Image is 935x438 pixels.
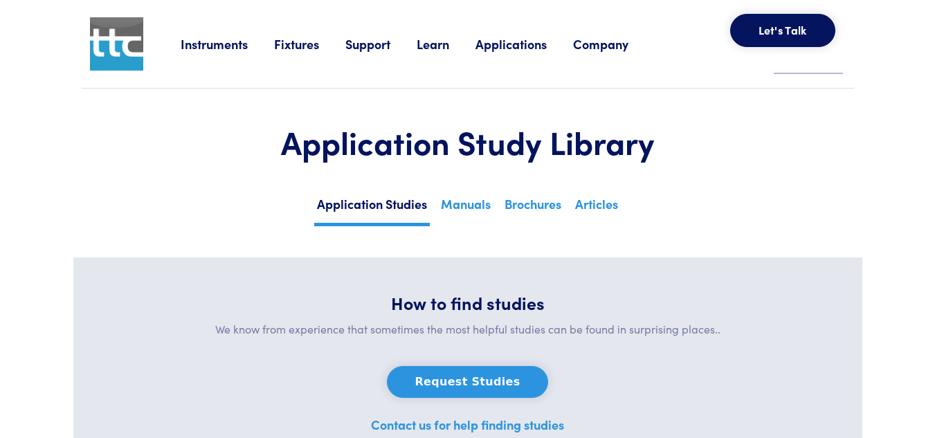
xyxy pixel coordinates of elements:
a: Support [345,35,417,53]
p: We know from experience that sometimes the most helpful studies can be found in surprising places.. [107,320,829,338]
a: Company [573,35,655,53]
button: Let's Talk [730,14,835,47]
button: Request Studies [387,366,549,398]
a: Brochures [502,192,564,223]
a: Fixtures [274,35,345,53]
a: Manuals [438,192,493,223]
h5: How to find studies [107,291,829,315]
img: ttc_logo_1x1_v1.0.png [90,17,143,71]
a: Application Studies [314,192,430,226]
a: Instruments [181,35,274,53]
h1: Application Study Library [115,122,821,162]
a: Applications [475,35,573,53]
a: Learn [417,35,475,53]
a: Contact us for help finding studies [371,416,564,433]
a: Articles [572,192,621,223]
